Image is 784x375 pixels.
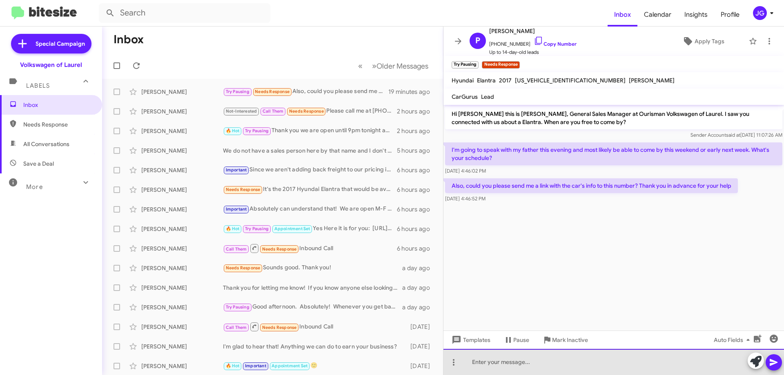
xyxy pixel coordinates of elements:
div: Also, could you please send me a link with the car's info to this number? Thank you in advance fo... [223,87,388,96]
span: Apply Tags [695,34,724,49]
p: Also, could you please send me a link with the car's info to this number? Thank you in advance fo... [445,178,738,193]
button: Next [367,58,433,74]
div: [PERSON_NAME] [141,342,223,351]
span: Sender Account [DATE] 11:07:26 AM [690,132,782,138]
span: P [475,34,480,47]
div: [DATE] [406,323,437,331]
span: Call Them [226,246,247,252]
a: Profile [714,3,746,27]
div: Inbound Call [223,322,406,332]
span: Save a Deal [23,160,54,168]
span: Not-Interested [226,109,257,114]
div: 19 minutes ago [388,88,437,96]
span: Call Them [226,325,247,330]
span: Needs Response [226,187,261,192]
div: a day ago [402,284,437,292]
div: [PERSON_NAME] [141,225,223,233]
span: Inbox [23,101,93,109]
div: Thank you we are open until 9pm tonight and 9-7 [DATE]. Let me know what time works best and happ... [223,126,397,135]
div: [PERSON_NAME] [141,186,223,194]
span: Call Them [263,109,284,114]
div: Sounds good. Thank you! [223,263,402,273]
div: 6 hours ago [397,244,437,253]
span: 2017 [499,77,512,84]
span: Needs Response [289,109,324,114]
div: We do not have a sales person here by that name and I don't see any applications. [223,146,397,155]
span: 🔥 Hot [226,363,240,368]
div: [PERSON_NAME] [141,166,223,174]
div: [PERSON_NAME] [141,284,223,292]
div: [PERSON_NAME] [141,323,223,331]
div: 6 hours ago [397,186,437,194]
a: Inbox [608,3,637,27]
span: Calendar [637,3,678,27]
div: 2 hours ago [397,127,437,135]
span: Needs Response [23,120,93,129]
span: [PERSON_NAME] [489,26,577,36]
div: [PERSON_NAME] [141,88,223,96]
div: Thank you for letting me know! If you know anyone else looking, send them our way. [223,284,402,292]
span: [DATE] 4:46:02 PM [445,168,486,174]
button: Mark Inactive [536,333,595,347]
div: I'm glad to hear that! Anything we can do to earn your business? [223,342,406,351]
span: Needs Response [262,246,297,252]
a: Special Campaign [11,34,91,53]
p: Hi [PERSON_NAME] this is [PERSON_NAME], General Sales Manager at Ourisman Volkswagen of Laurel. I... [445,107,782,129]
span: Try Pausing [245,226,269,231]
span: Appointment Set [274,226,310,231]
span: » [372,61,376,71]
div: Absolutely can understand that! We are open M-F 9-9 and Sat 9-7. Can be flexible on whatever timi... [223,204,397,214]
span: Appointment Set [272,363,307,368]
a: Insights [678,3,714,27]
span: 🔥 Hot [226,226,240,231]
div: [DATE] [406,342,437,351]
span: Labels [26,82,50,89]
div: [PERSON_NAME] [141,107,223,115]
span: [DATE] 4:46:52 PM [445,195,486,202]
span: [US_VEHICLE_IDENTIFICATION_NUMBER] [515,77,626,84]
button: Apply Tags [661,34,745,49]
span: said at [726,132,740,138]
small: Try Pausing [452,61,479,69]
button: Pause [497,333,536,347]
span: [PHONE_NUMBER] [489,36,577,48]
div: Since we aren't adding back freight to our pricing it's pretty straight here for me. As I have al... [223,165,397,175]
span: Important [226,206,247,212]
div: 6 hours ago [397,205,437,213]
span: Auto Fields [714,333,753,347]
div: Inbound Call [223,243,397,253]
span: Needs Response [226,265,261,271]
span: Needs Response [262,325,297,330]
button: JG [746,6,775,20]
span: Lead [481,93,494,100]
div: [PERSON_NAME] [141,362,223,370]
span: Needs Response [255,89,290,94]
span: All Conversations [23,140,69,148]
span: Try Pausing [245,128,269,133]
span: Pause [513,333,529,347]
div: a day ago [402,264,437,272]
div: 🙂 [223,361,406,371]
div: a day ago [402,303,437,311]
h1: Inbox [114,33,144,46]
div: Yes Here it is for you: [URL][DOMAIN_NAME] [223,224,397,233]
div: 5 hours ago [397,146,437,155]
div: Please call me at [PHONE_NUMBER] [223,107,397,116]
div: Volkswagen of Laurel [20,61,82,69]
div: [PERSON_NAME] [141,127,223,135]
div: [PERSON_NAME] [141,303,223,311]
a: Copy Number [534,41,577,47]
span: Up to 14-day-old leads [489,48,577,56]
input: Search [99,3,270,23]
span: Mark Inactive [552,333,588,347]
div: [PERSON_NAME] [141,205,223,213]
button: Previous [353,58,367,74]
span: More [26,183,43,191]
div: Good afternoon. Absolutely! Whenever you get back we can coordinate that. [223,302,402,312]
small: Needs Response [482,61,519,69]
div: It's the 2017 Hyundai Elantra that would be available to go see. They're working [DATE]. [223,185,397,194]
span: Hyundai [452,77,474,84]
